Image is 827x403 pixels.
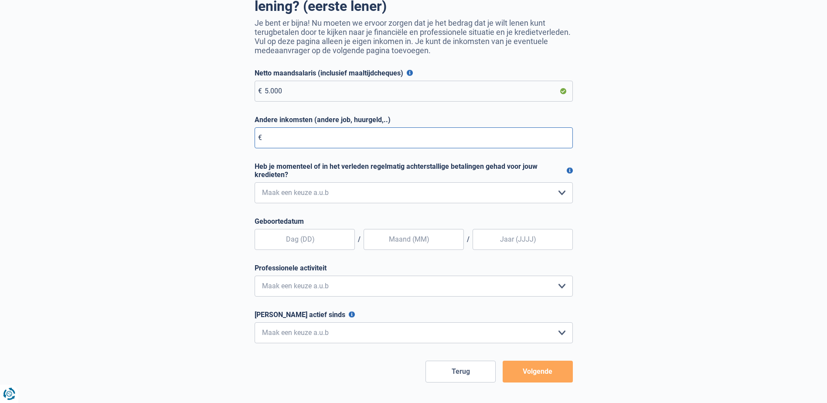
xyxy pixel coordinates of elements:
button: Netto maandsalaris (inclusief maaltijdcheques) [407,70,413,76]
span: / [355,235,364,243]
input: Maand (MM) [364,229,464,250]
button: Volgende [503,361,573,383]
img: Advertisement [2,320,3,321]
label: Andere inkomsten (andere job, huurgeld,..) [255,116,573,124]
label: Netto maandsalaris (inclusief maaltijdcheques) [255,69,573,77]
span: € [258,87,262,95]
label: [PERSON_NAME] actief sinds [255,311,573,319]
button: [PERSON_NAME] actief sinds [349,311,355,318]
input: Dag (DD) [255,229,355,250]
p: Je bent er bijna! Nu moeten we ervoor zorgen dat je het bedrag dat je wilt lenen kunt terugbetale... [255,18,573,55]
label: Heb je momenteel of in het verleden regelmatig achterstallige betalingen gehad voor jouw kredieten? [255,162,573,179]
button: Terug [425,361,496,383]
button: Heb je momenteel of in het verleden regelmatig achterstallige betalingen gehad voor jouw kredieten? [567,167,573,174]
label: Geboortedatum [255,217,573,225]
span: € [258,133,262,142]
input: Jaar (JJJJ) [473,229,573,250]
label: Professionele activiteit [255,264,573,272]
span: / [464,235,473,243]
